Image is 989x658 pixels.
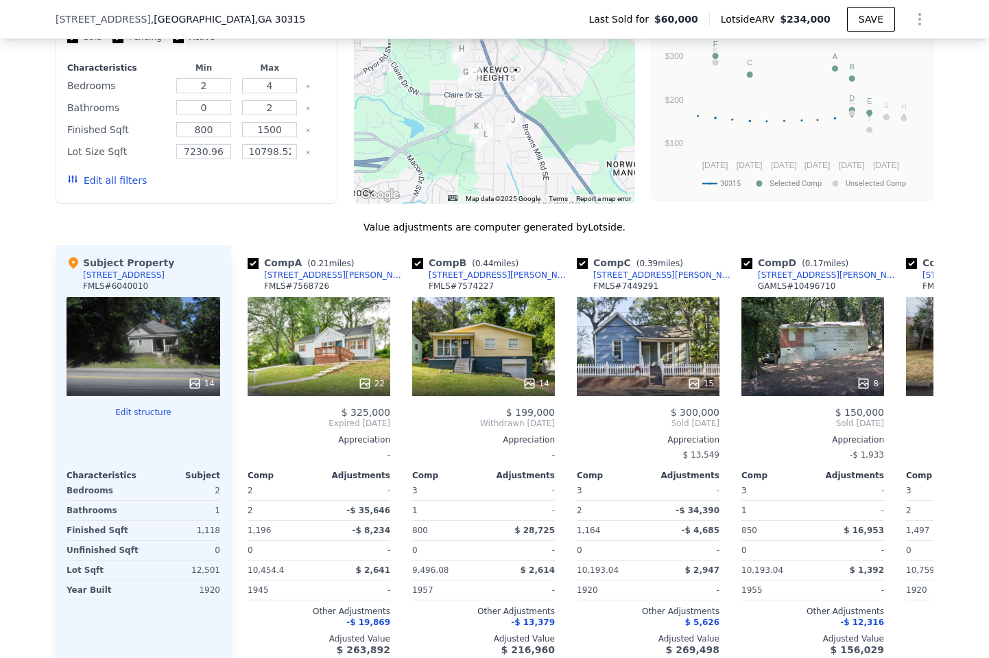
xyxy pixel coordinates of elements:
[577,606,719,617] div: Other Adjustments
[815,501,884,520] div: -
[713,40,718,48] text: F
[805,259,824,268] span: 0.17
[248,445,390,465] div: -
[906,5,933,33] button: Show Options
[521,565,555,575] span: $ 2,614
[305,128,311,133] button: Clear
[906,526,929,535] span: 1,497
[56,12,151,26] span: [STREET_ADDRESS]
[639,259,658,268] span: 0.39
[741,470,813,481] div: Comp
[353,526,390,535] span: -$ 8,234
[478,128,493,151] div: 2006 Conrad Ave SE
[593,281,658,292] div: FMLS # 7449291
[146,580,220,600] div: 1920
[741,545,747,555] span: 0
[412,545,418,555] span: 0
[577,580,645,600] div: 1920
[322,580,390,600] div: -
[248,470,319,481] div: Comp
[666,644,719,655] span: $ 269,498
[458,65,473,89] div: 135 Adair Ave SE
[835,407,884,418] span: $ 150,000
[429,270,571,281] div: [STREET_ADDRESS][PERSON_NAME]
[682,526,719,535] span: -$ 4,685
[358,377,385,390] div: 22
[412,526,428,535] span: 800
[412,501,481,520] div: 1
[702,161,728,170] text: [DATE]
[577,256,689,270] div: Comp C
[796,259,854,268] span: ( miles)
[248,565,284,575] span: 10,454.4
[651,481,719,500] div: -
[846,179,906,188] text: Unselected Comp
[577,526,600,535] span: 1,164
[264,281,329,292] div: FMLS # 7568726
[741,418,884,429] span: Sold [DATE]
[322,541,390,560] div: -
[840,618,884,627] span: -$ 12,316
[67,76,168,95] div: Bedrooms
[305,150,311,155] button: Clear
[884,101,888,109] text: L
[576,195,631,202] a: Report a map error
[451,41,466,64] div: 110 Turman Ave SE
[577,418,719,429] span: Sold [DATE]
[741,633,884,644] div: Adjusted Value
[577,501,645,520] div: 2
[737,161,763,170] text: [DATE]
[906,470,977,481] div: Comp
[248,606,390,617] div: Other Adjustments
[813,470,884,481] div: Adjustments
[305,106,311,111] button: Clear
[577,633,719,644] div: Adjusted Value
[906,580,975,600] div: 1920
[901,102,907,110] text: H
[412,580,481,600] div: 1957
[254,14,305,25] span: , GA 30315
[357,186,403,204] a: Open this area in Google Maps (opens a new window)
[741,580,810,600] div: 1955
[577,270,736,281] a: [STREET_ADDRESS][PERSON_NAME]
[906,486,911,495] span: 3
[850,565,884,575] span: $ 1,392
[486,580,555,600] div: -
[466,259,524,268] span: ( miles)
[67,62,168,73] div: Characteristics
[67,481,141,500] div: Bedrooms
[815,580,884,600] div: -
[412,256,524,270] div: Comp B
[665,139,684,148] text: $100
[741,526,757,535] span: 850
[412,606,555,617] div: Other Adjustments
[654,12,698,26] span: $60,000
[342,407,390,418] span: $ 325,000
[248,545,253,555] span: 0
[412,470,484,481] div: Comp
[577,545,582,555] span: 0
[337,644,390,655] span: $ 263,892
[549,195,568,202] a: Terms
[833,52,838,60] text: A
[844,526,884,535] span: $ 16,953
[412,565,449,575] span: 9,496.08
[577,470,648,481] div: Comp
[741,434,884,445] div: Appreciation
[839,161,865,170] text: [DATE]
[346,618,390,627] span: -$ 19,869
[741,501,810,520] div: 1
[454,42,469,65] div: 120 Turman Ave SE
[264,270,407,281] div: [STREET_ADDRESS][PERSON_NAME]
[741,270,901,281] a: [STREET_ADDRESS][PERSON_NAME]
[67,142,168,161] div: Lot Size Sqft
[522,82,537,105] div: 346 Schoen St SE
[475,259,494,268] span: 0.44
[67,541,141,560] div: Unfinished Sqft
[721,12,780,26] span: Lotside ARV
[758,270,901,281] div: [STREET_ADDRESS][PERSON_NAME]
[248,418,390,429] span: Expired [DATE]
[466,195,540,202] span: Map data ©2025 Google
[665,51,684,61] text: $300
[174,62,234,73] div: Min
